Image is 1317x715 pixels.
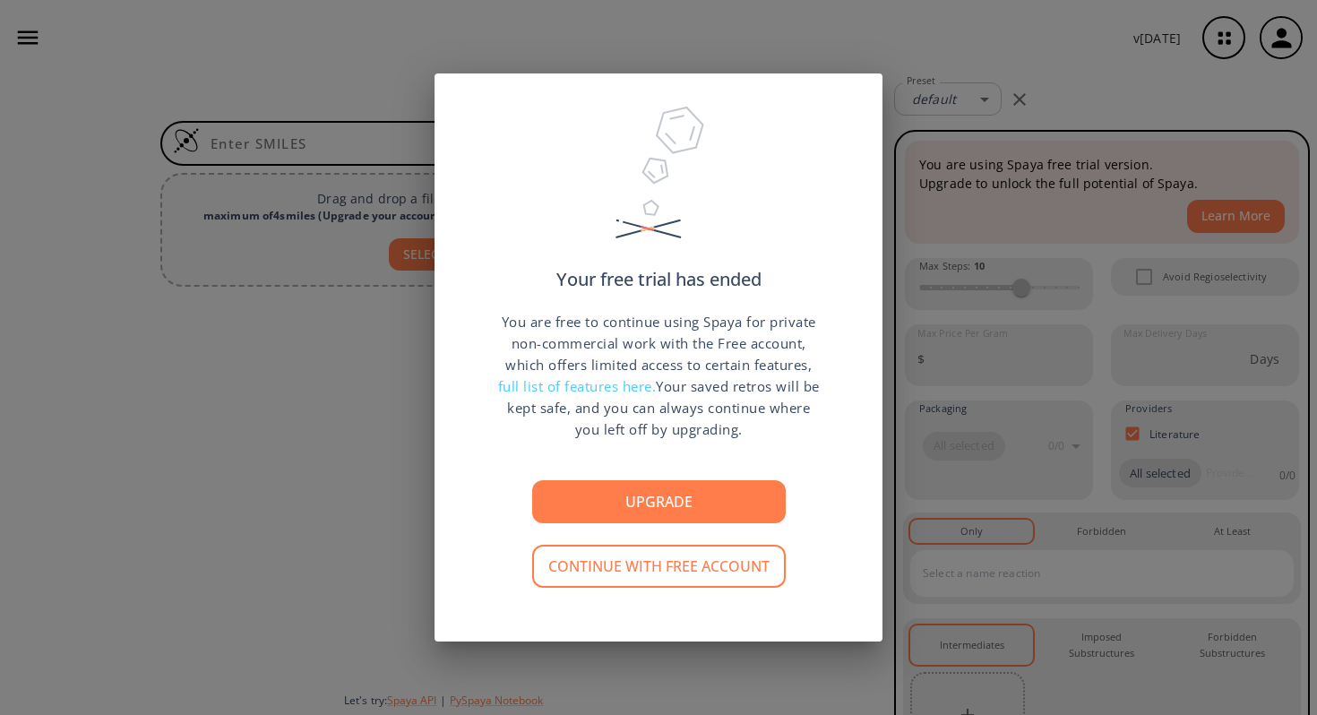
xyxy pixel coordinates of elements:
[607,100,710,271] img: Trial Ended
[497,311,820,440] p: You are free to continue using Spaya for private non-commercial work with the Free account, which...
[532,545,786,588] button: Continue with free account
[498,377,657,395] span: full list of features here.
[556,271,762,289] p: Your free trial has ended
[532,480,786,523] button: Upgrade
